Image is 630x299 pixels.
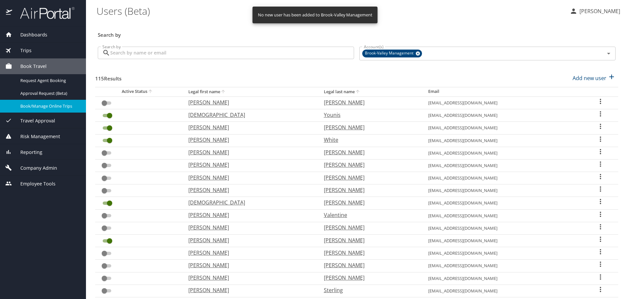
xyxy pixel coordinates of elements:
[188,123,311,131] p: [PERSON_NAME]
[324,261,415,269] p: [PERSON_NAME]
[423,197,583,209] td: [EMAIL_ADDRESS][DOMAIN_NAME]
[12,63,47,70] span: Book Travel
[570,71,618,85] button: Add new user
[12,117,55,124] span: Travel Approval
[423,209,583,222] td: [EMAIL_ADDRESS][DOMAIN_NAME]
[6,7,13,19] img: icon-airportal.png
[324,211,415,219] p: Valentine
[567,5,623,17] button: [PERSON_NAME]
[188,161,311,169] p: [PERSON_NAME]
[423,285,583,297] td: [EMAIL_ADDRESS][DOMAIN_NAME]
[12,164,57,172] span: Company Admin
[13,7,74,19] img: airportal-logo.png
[324,174,415,182] p: [PERSON_NAME]
[183,87,319,96] th: Legal first name
[95,71,121,82] h3: 115 Results
[188,186,311,194] p: [PERSON_NAME]
[577,7,620,15] p: [PERSON_NAME]
[110,47,354,59] input: Search by name or email
[95,87,183,96] th: Active Status
[188,236,311,244] p: [PERSON_NAME]
[188,98,311,106] p: [PERSON_NAME]
[423,260,583,272] td: [EMAIL_ADDRESS][DOMAIN_NAME]
[20,77,78,84] span: Request Agent Booking
[423,87,583,96] th: Email
[324,274,415,282] p: [PERSON_NAME]
[188,111,311,119] p: [DEMOGRAPHIC_DATA]
[324,186,415,194] p: [PERSON_NAME]
[423,147,583,159] td: [EMAIL_ADDRESS][DOMAIN_NAME]
[96,1,564,21] h1: Users (Beta)
[423,272,583,285] td: [EMAIL_ADDRESS][DOMAIN_NAME]
[258,9,372,21] div: No new user has been added to Brook-Valley Management
[12,149,42,156] span: Reporting
[188,224,311,231] p: [PERSON_NAME]
[188,286,311,294] p: [PERSON_NAME]
[324,249,415,257] p: [PERSON_NAME]
[12,133,60,140] span: Risk Management
[324,111,415,119] p: Younis
[20,90,78,96] span: Approval Request (Beta)
[423,159,583,172] td: [EMAIL_ADDRESS][DOMAIN_NAME]
[324,148,415,156] p: [PERSON_NAME]
[423,235,583,247] td: [EMAIL_ADDRESS][DOMAIN_NAME]
[98,27,616,39] h3: Search by
[188,274,311,282] p: [PERSON_NAME]
[324,123,415,131] p: [PERSON_NAME]
[188,211,311,219] p: [PERSON_NAME]
[188,199,311,206] p: [DEMOGRAPHIC_DATA]
[324,224,415,231] p: [PERSON_NAME]
[12,180,55,187] span: Employee Tools
[324,161,415,169] p: [PERSON_NAME]
[423,172,583,184] td: [EMAIL_ADDRESS][DOMAIN_NAME]
[220,89,227,95] button: sort
[423,122,583,134] td: [EMAIL_ADDRESS][DOMAIN_NAME]
[20,103,78,109] span: Book/Manage Online Trips
[324,236,415,244] p: [PERSON_NAME]
[324,286,415,294] p: Sterling
[355,89,361,95] button: sort
[423,109,583,122] td: [EMAIL_ADDRESS][DOMAIN_NAME]
[423,184,583,197] td: [EMAIL_ADDRESS][DOMAIN_NAME]
[324,98,415,106] p: [PERSON_NAME]
[188,136,311,144] p: [PERSON_NAME]
[423,134,583,147] td: [EMAIL_ADDRESS][DOMAIN_NAME]
[324,136,415,144] p: White
[362,50,417,57] span: Brook-Valley Management
[423,222,583,234] td: [EMAIL_ADDRESS][DOMAIN_NAME]
[188,261,311,269] p: [PERSON_NAME]
[604,49,613,58] button: Open
[423,96,583,109] td: [EMAIL_ADDRESS][DOMAIN_NAME]
[319,87,423,96] th: Legal last name
[188,249,311,257] p: [PERSON_NAME]
[573,74,606,82] p: Add new user
[362,50,422,57] div: Brook-Valley Management
[188,174,311,182] p: [PERSON_NAME]
[12,47,31,54] span: Trips
[423,247,583,260] td: [EMAIL_ADDRESS][DOMAIN_NAME]
[324,199,415,206] p: [PERSON_NAME]
[12,31,47,38] span: Dashboards
[188,148,311,156] p: [PERSON_NAME]
[147,89,154,95] button: sort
